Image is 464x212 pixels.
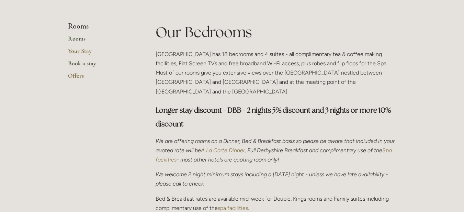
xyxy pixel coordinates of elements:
a: Book a stay [68,59,134,72]
a: Offers [68,72,134,84]
strong: Longer stay discount - DBB - 2 nights 5% discount and 3 nights or more 10% discount [156,105,392,129]
em: - most other hotels are quoting room only! [177,156,279,163]
em: , Full Derbyshire Breakfast and complimentary use of the [245,147,382,154]
em: We welcome 2 night minimum stays including a [DATE] night - unless we have late availability - pl... [156,171,389,187]
li: Rooms [68,22,134,31]
a: spa facilities [218,205,248,211]
a: Rooms [68,35,134,47]
a: A La Carte Dinner [201,147,245,154]
h1: Our Bedrooms [156,22,396,42]
p: [GEOGRAPHIC_DATA] has 18 bedrooms and 4 suites - all complimentary tea & coffee making facilities... [156,49,396,96]
em: We are offering rooms on a Dinner, Bed & Breakfast basis so please be aware that included in your... [156,138,396,154]
a: Your Stay [68,47,134,59]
